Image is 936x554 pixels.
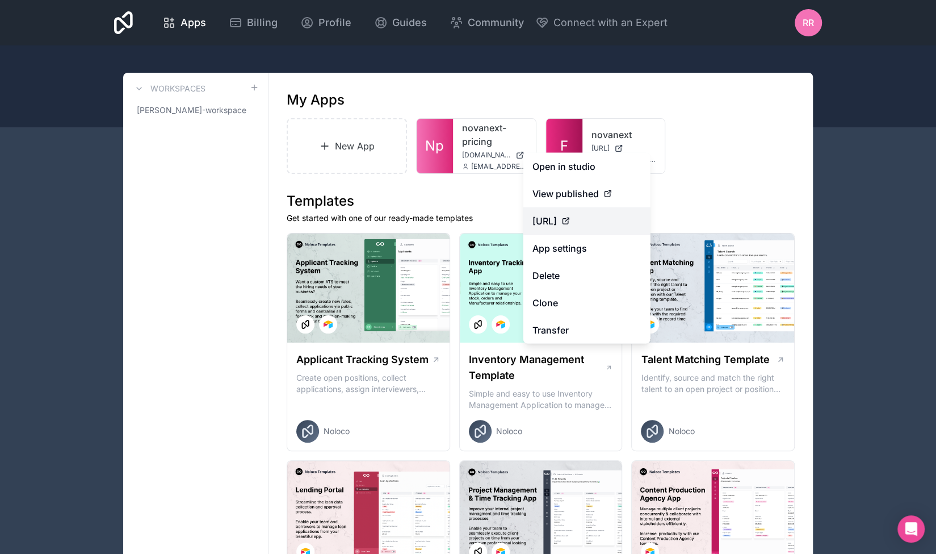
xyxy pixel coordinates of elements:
[471,162,527,171] span: [EMAIL_ADDRESS][DOMAIN_NAME]
[462,121,527,148] a: novanext-pricing
[532,187,599,201] span: View published
[546,119,582,173] a: F
[296,372,440,395] p: Create open positions, collect applications, assign interviewers, centralise candidate feedback a...
[132,82,205,95] a: Workspaces
[668,426,694,437] span: Noloco
[462,151,527,160] a: [DOMAIN_NAME]
[287,213,795,224] p: Get started with one of our ready-made templates
[287,192,795,210] h1: Templates
[523,316,650,344] a: Transfer
[318,15,351,31] span: Profile
[591,144,656,153] a: [URL]
[523,262,650,289] button: Delete
[417,119,453,173] a: Np
[137,105,246,116] span: [PERSON_NAME]-workspace
[462,151,511,160] span: [DOMAIN_NAME]
[553,15,668,31] span: Connect with an Expert
[324,426,350,437] span: Noloco
[469,388,613,411] p: Simple and easy to use Inventory Management Application to manage your stock, orders and Manufact...
[496,426,522,437] span: Noloco
[153,10,215,35] a: Apps
[523,153,650,180] a: Open in studio
[641,352,769,368] h1: Talent Matching Template
[132,100,259,120] a: [PERSON_NAME]-workspace
[291,10,360,35] a: Profile
[532,214,557,228] span: [URL]
[469,352,605,384] h1: Inventory Management Template
[324,320,333,329] img: Airtable Logo
[287,118,407,174] a: New App
[560,137,568,155] span: F
[523,207,650,235] a: [URL]
[591,144,610,153] span: [URL]
[296,352,429,368] h1: Applicant Tracking System
[181,15,206,31] span: Apps
[247,15,278,31] span: Billing
[535,15,668,31] button: Connect with an Expert
[523,235,650,262] a: App settings
[641,372,785,395] p: Identify, source and match the right talent to an open project or position with our Talent Matchi...
[897,515,925,543] div: Open Intercom Messenger
[803,16,814,30] span: RR
[468,15,524,31] span: Community
[523,289,650,316] a: Clone
[150,83,205,94] h3: Workspaces
[591,128,656,141] a: novanext
[496,320,505,329] img: Airtable Logo
[425,137,444,155] span: Np
[365,10,436,35] a: Guides
[220,10,287,35] a: Billing
[287,91,345,109] h1: My Apps
[440,10,533,35] a: Community
[392,15,427,31] span: Guides
[523,180,650,207] a: View published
